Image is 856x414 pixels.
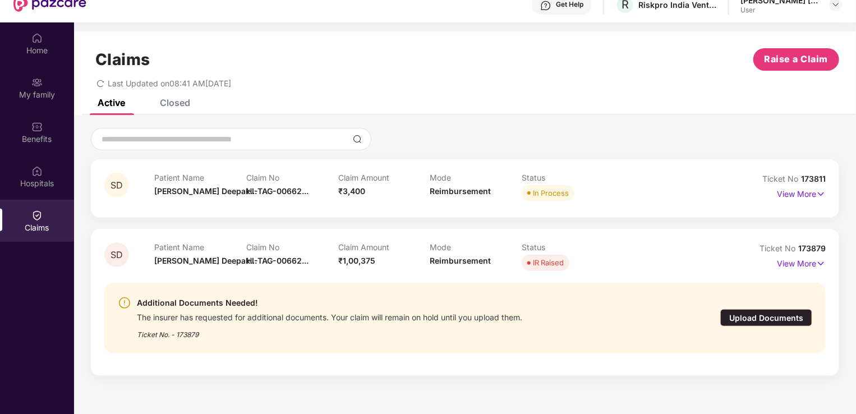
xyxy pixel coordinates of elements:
span: 173811 [801,174,826,183]
p: Claim Amount [338,242,430,252]
p: Patient Name [154,173,246,182]
p: Claim No [246,173,338,182]
p: Status [522,173,614,182]
span: Ticket No [760,243,798,253]
span: Reimbursement [430,186,491,196]
div: The insurer has requested for additional documents. Your claim will remain on hold until you uplo... [137,310,522,323]
button: Raise a Claim [753,48,839,71]
p: Claim No [246,242,338,252]
span: ₹3,400 [338,186,365,196]
div: IR Raised [533,257,564,268]
span: Ticket No [762,174,801,183]
div: Upload Documents [720,309,812,326]
img: svg+xml;base64,PHN2ZyBpZD0iV2FybmluZ18tXzI0eDI0IiBkYXRhLW5hbWU9Ildhcm5pbmcgLSAyNHgyNCIgeG1sbnM9Im... [118,296,131,310]
div: In Process [533,187,569,199]
img: svg+xml;base64,PHN2ZyB3aWR0aD0iMjAiIGhlaWdodD0iMjAiIHZpZXdCb3g9IjAgMCAyMCAyMCIgZmlsbD0ibm9uZSIgeG... [31,77,43,88]
span: SD [111,181,123,190]
img: svg+xml;base64,PHN2ZyBpZD0iQ2xhaW0iIHhtbG5zPSJodHRwOi8vd3d3LnczLm9yZy8yMDAwL3N2ZyIgd2lkdGg9IjIwIi... [31,210,43,221]
p: View More [777,185,826,200]
h1: Claims [95,50,150,69]
div: Additional Documents Needed! [137,296,522,310]
img: svg+xml;base64,PHN2ZyB4bWxucz0iaHR0cDovL3d3dy53My5vcmcvMjAwMC9zdmciIHdpZHRoPSIxNyIgaGVpZ2h0PSIxNy... [816,257,826,270]
div: User [740,6,819,15]
span: SD [111,250,123,260]
span: ₹1,00,375 [338,256,375,265]
span: redo [96,79,104,88]
div: Closed [160,97,190,108]
div: Ticket No. - 173879 [137,323,522,340]
span: Raise a Claim [765,52,829,66]
span: Reimbursement [430,256,491,265]
p: Claim Amount [338,173,430,182]
span: HI-TAG-00662... [246,186,309,196]
p: Mode [430,173,522,182]
span: [PERSON_NAME] Deepak... [154,186,257,196]
p: Mode [430,242,522,252]
div: Active [98,97,125,108]
span: Last Updated on 08:41 AM[DATE] [108,79,231,88]
p: Patient Name [154,242,246,252]
img: svg+xml;base64,PHN2ZyBpZD0iQmVuZWZpdHMiIHhtbG5zPSJodHRwOi8vd3d3LnczLm9yZy8yMDAwL3N2ZyIgd2lkdGg9Ij... [31,121,43,132]
p: Status [522,242,614,252]
span: 173879 [798,243,826,253]
img: svg+xml;base64,PHN2ZyBpZD0iSG9tZSIgeG1sbnM9Imh0dHA6Ly93d3cudzMub3JnLzIwMDAvc3ZnIiB3aWR0aD0iMjAiIG... [31,33,43,44]
img: svg+xml;base64,PHN2ZyB4bWxucz0iaHR0cDovL3d3dy53My5vcmcvMjAwMC9zdmciIHdpZHRoPSIxNyIgaGVpZ2h0PSIxNy... [816,188,826,200]
img: svg+xml;base64,PHN2ZyBpZD0iU2VhcmNoLTMyeDMyIiB4bWxucz0iaHR0cDovL3d3dy53My5vcmcvMjAwMC9zdmciIHdpZH... [353,135,362,144]
span: HI-TAG-00662... [246,256,309,265]
p: View More [777,255,826,270]
span: [PERSON_NAME] Deepak... [154,256,257,265]
img: svg+xml;base64,PHN2ZyBpZD0iSG9zcGl0YWxzIiB4bWxucz0iaHR0cDovL3d3dy53My5vcmcvMjAwMC9zdmciIHdpZHRoPS... [31,165,43,177]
